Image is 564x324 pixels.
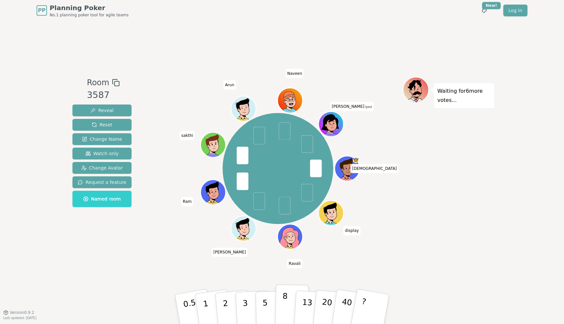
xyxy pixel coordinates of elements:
div: 3587 [87,89,119,102]
span: Click to change your name [181,197,193,206]
button: New! [478,5,490,16]
p: Waiting for 6 more votes... [437,87,491,105]
button: Reveal [72,105,132,116]
a: Log in [503,5,527,16]
button: Click to change your avatar [319,112,343,136]
span: Click to change your name [212,248,248,257]
span: Click to change your name [180,131,195,140]
span: PP [38,7,45,14]
span: Click to change your name [287,259,303,268]
span: Request a feature [78,179,126,186]
span: Click to change your name [351,164,398,173]
span: Reset [92,121,112,128]
button: Version0.9.2 [3,310,34,315]
span: Reveal [90,107,114,114]
span: Click to change your name [343,226,361,235]
a: PPPlanning PokerNo.1 planning poker tool for agile teams [37,3,129,18]
span: Planning Poker [50,3,129,12]
span: Last updated: [DATE] [3,316,37,320]
span: Version 0.9.2 [10,310,34,315]
button: Reset [72,119,132,131]
span: Watch only [86,150,119,157]
div: New! [482,2,501,9]
span: Click to change your name [330,102,374,111]
button: Change Name [72,133,132,145]
span: Shiva is the host [352,157,359,163]
span: Click to change your name [286,69,304,78]
span: Named room [83,196,121,202]
button: Watch only [72,148,132,159]
span: Change Name [82,136,122,142]
button: Request a feature [72,176,132,188]
button: Named room [72,191,132,207]
span: Click to change your name [223,80,236,89]
span: Room [87,77,109,89]
span: No.1 planning poker tool for agile teams [50,12,129,18]
span: (you) [364,105,372,108]
span: Change Avatar [81,165,123,171]
button: Change Avatar [72,162,132,174]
